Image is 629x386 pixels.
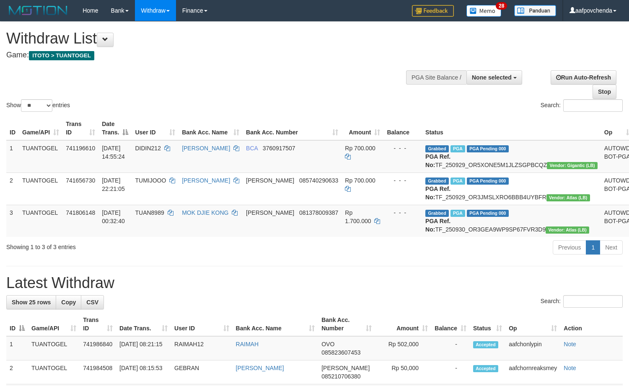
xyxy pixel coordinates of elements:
span: 28 [496,2,507,10]
span: 741656730 [66,177,95,184]
span: 741196610 [66,145,95,152]
th: ID [6,116,19,140]
span: Grabbed [425,210,449,217]
label: Search: [541,99,623,112]
th: Bank Acc. Name: activate to sort column ascending [179,116,243,140]
td: RAIMAH12 [171,336,233,360]
div: - - - [387,208,419,217]
th: Balance [383,116,422,140]
td: TF_250930_OR3GEA9WP9SP67FVR3D9 [422,205,601,237]
a: Run Auto-Refresh [551,70,616,85]
td: 2 [6,172,19,205]
span: Rp 700.000 [345,145,375,152]
td: - [431,360,470,384]
img: MOTION_logo.png [6,4,70,17]
th: Trans ID: activate to sort column ascending [62,116,98,140]
button: None selected [466,70,522,85]
span: 741806148 [66,209,95,216]
span: [PERSON_NAME] [246,209,294,216]
td: TF_250929_OR3JMSLXRO6BBB4UYBFR [422,172,601,205]
span: [PERSON_NAME] [246,177,294,184]
td: - [431,336,470,360]
td: 741984508 [80,360,116,384]
h1: Withdraw List [6,30,411,47]
span: Rp 700.000 [345,177,375,184]
span: Vendor URL: https://dashboard.q2checkout.com/secure [546,226,589,234]
td: Rp 502,000 [375,336,431,360]
th: Status: activate to sort column ascending [470,312,505,336]
span: Accepted [473,341,498,348]
span: Marked by aafchonlypin [450,178,465,185]
a: Show 25 rows [6,295,56,309]
input: Search: [563,99,623,112]
div: Showing 1 to 3 of 3 entries [6,239,256,251]
th: Status [422,116,601,140]
b: PGA Ref. No: [425,185,450,201]
td: aafchonlypin [505,336,560,360]
td: TF_250929_OR5XONE5M1JLZSGPBCQZ [422,140,601,173]
td: TUANTOGEL [28,360,80,384]
span: OVO [321,341,334,347]
div: PGA Site Balance / [406,70,466,85]
td: 1 [6,140,19,173]
img: Button%20Memo.svg [466,5,502,17]
th: Action [560,312,623,336]
div: - - - [387,144,419,152]
b: PGA Ref. No: [425,153,450,168]
td: [DATE] 08:15:53 [116,360,171,384]
td: Rp 50,000 [375,360,431,384]
td: TUANTOGEL [19,205,62,237]
span: Rp 1.700.000 [345,209,371,224]
th: User ID: activate to sort column ascending [171,312,233,336]
td: GEBRAN [171,360,233,384]
th: Bank Acc. Number: activate to sort column ascending [318,312,375,336]
span: Copy 085210706380 to clipboard [321,373,360,380]
th: Trans ID: activate to sort column ascending [80,312,116,336]
a: 1 [586,240,600,255]
span: Accepted [473,365,498,372]
img: panduan.png [514,5,556,16]
span: Marked by aafchonlypin [450,210,465,217]
a: [PERSON_NAME] [236,365,284,371]
span: None selected [472,74,512,81]
td: 741986840 [80,336,116,360]
span: BCA [246,145,258,152]
span: Copy [61,299,76,306]
th: Game/API: activate to sort column ascending [19,116,62,140]
span: PGA Pending [467,145,509,152]
h4: Game: [6,51,411,59]
td: TUANTOGEL [19,172,62,205]
a: MOK DJIE KONG [182,209,228,216]
a: CSV [81,295,104,309]
img: Feedback.jpg [412,5,454,17]
a: Note [564,341,576,347]
a: [PERSON_NAME] [182,145,230,152]
span: PGA Pending [467,210,509,217]
span: [PERSON_NAME] [321,365,370,371]
a: Stop [593,85,616,99]
span: Show 25 rows [12,299,51,306]
span: DIDIN212 [135,145,160,152]
a: Next [600,240,623,255]
span: Copy 081378009387 to clipboard [299,209,338,216]
span: Grabbed [425,145,449,152]
td: 2 [6,360,28,384]
th: Date Trans.: activate to sort column ascending [116,312,171,336]
td: TUANTOGEL [28,336,80,360]
a: RAIMAH [236,341,259,347]
span: TUAN8989 [135,209,164,216]
input: Search: [563,295,623,308]
th: Bank Acc. Name: activate to sort column ascending [233,312,318,336]
th: Bank Acc. Number: activate to sort column ascending [243,116,342,140]
span: Copy 085823607453 to clipboard [321,349,360,356]
th: Amount: activate to sort column ascending [375,312,431,336]
span: [DATE] 00:32:40 [102,209,125,224]
label: Show entries [6,99,70,112]
b: PGA Ref. No: [425,218,450,233]
div: - - - [387,176,419,185]
a: [PERSON_NAME] [182,177,230,184]
a: Note [564,365,576,371]
span: CSV [86,299,98,306]
span: PGA Pending [467,178,509,185]
th: Amount: activate to sort column ascending [342,116,383,140]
